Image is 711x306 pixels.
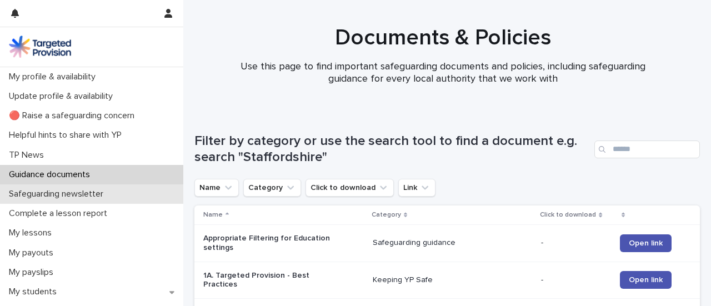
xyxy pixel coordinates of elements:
tr: Appropriate Filtering for Education settingsSafeguarding guidance-Open link [194,224,700,262]
p: Category [372,209,401,221]
p: Use this page to find important safeguarding documents and policies, including safeguarding guida... [221,61,665,85]
p: Click to download [540,209,596,221]
span: Open link [629,276,663,284]
p: Complete a lesson report [4,208,116,219]
p: - [541,275,611,285]
p: My students [4,287,66,297]
p: My payouts [4,248,62,258]
p: Safeguarding newsletter [4,189,112,199]
p: Name [203,209,223,221]
input: Search [594,141,700,158]
p: Safeguarding guidance [373,238,512,248]
button: Link [398,179,435,197]
a: Open link [620,234,672,252]
button: Click to download [306,179,394,197]
p: Keeping YP Safe [373,275,512,285]
p: Helpful hints to share with YP [4,130,131,141]
p: My payslips [4,267,62,278]
p: TP News [4,150,53,160]
p: My lessons [4,228,61,238]
a: Open link [620,271,672,289]
button: Category [243,179,301,197]
p: Guidance documents [4,169,99,180]
h1: Filter by category or use the search tool to find a document e.g. search "Staffordshire" [194,133,590,165]
p: - [541,238,611,248]
p: My profile & availability [4,72,104,82]
span: Open link [629,239,663,247]
tr: 1A. Targeted Provision - Best PracticesKeeping YP Safe-Open link [194,262,700,299]
p: 1A. Targeted Provision - Best Practices [203,271,342,290]
p: 🔴 Raise a safeguarding concern [4,111,143,121]
p: Update profile & availability [4,91,122,102]
p: Appropriate Filtering for Education settings [203,234,342,253]
button: Name [194,179,239,197]
img: M5nRWzHhSzIhMunXDL62 [9,36,71,58]
h1: Documents & Policies [194,24,692,51]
